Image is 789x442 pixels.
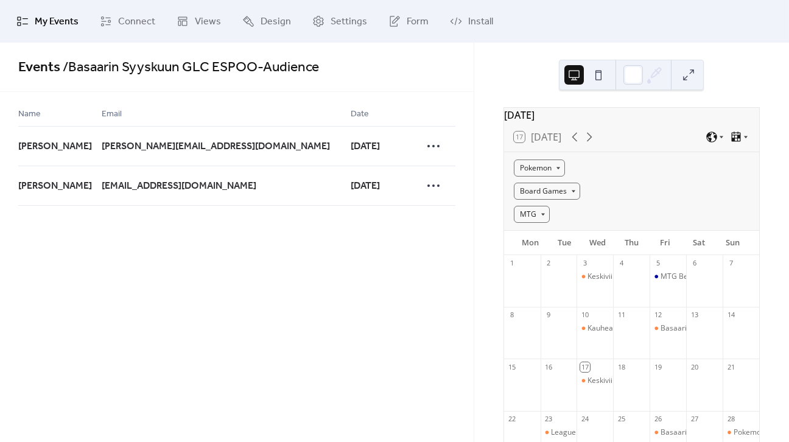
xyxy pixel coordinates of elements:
[650,323,686,334] div: Basaarin Syyskuun GLC
[653,310,662,320] div: 12
[580,310,589,320] div: 10
[650,427,686,438] div: Basaarin Syyskuun GLC ESPOO
[508,259,517,268] div: 1
[118,15,155,29] span: Connect
[303,5,376,38] a: Settings
[544,259,553,268] div: 2
[102,179,256,194] span: [EMAIL_ADDRESS][DOMAIN_NAME]
[547,231,581,255] div: Tue
[661,323,740,334] div: Basaarin Syyskuun GLC
[723,427,759,438] div: Pokemon: Mega Evolution prelease
[407,15,429,29] span: Form
[441,5,502,38] a: Install
[617,362,626,371] div: 18
[544,415,553,424] div: 23
[18,179,92,194] span: [PERSON_NAME]
[726,362,735,371] div: 21
[577,272,613,282] div: Keskiviikko Komentaja Kekkerit
[544,310,553,320] div: 9
[690,259,699,268] div: 6
[580,259,589,268] div: 3
[351,107,369,122] span: Date
[653,259,662,268] div: 5
[508,415,517,424] div: 22
[504,108,759,122] div: [DATE]
[35,15,79,29] span: My Events
[514,231,547,255] div: Mon
[18,139,92,154] span: [PERSON_NAME]
[726,415,735,424] div: 28
[544,362,553,371] div: 16
[468,15,493,29] span: Install
[587,323,683,334] div: Kauheat Komentaja Kekkerit
[577,323,613,334] div: Kauheat Komentaja Kekkerit
[580,362,589,371] div: 17
[690,415,699,424] div: 27
[716,231,749,255] div: Sun
[650,272,686,282] div: MTG Beta testing Commander Night!
[690,362,699,371] div: 20
[615,231,648,255] div: Thu
[541,427,577,438] div: League Challenge Syyskuu
[587,272,692,282] div: Keskiviikko Komentaja Kekkerit
[653,362,662,371] div: 19
[508,310,517,320] div: 8
[617,310,626,320] div: 11
[690,310,699,320] div: 13
[102,107,122,122] span: Email
[653,415,662,424] div: 26
[648,231,682,255] div: Fri
[661,272,786,282] div: MTG Beta testing Commander Night!
[726,310,735,320] div: 14
[617,415,626,424] div: 25
[102,139,330,154] span: [PERSON_NAME][EMAIL_ADDRESS][DOMAIN_NAME]
[617,259,626,268] div: 4
[60,54,319,81] span: / Basaarin Syyskuun GLC ESPOO - Audience
[261,15,291,29] span: Design
[18,54,60,81] a: Events
[508,362,517,371] div: 15
[580,415,589,424] div: 24
[587,376,695,386] div: Keskiviikon Komentaja Pelipäivä
[551,427,641,438] div: League Challenge Syyskuu
[726,259,735,268] div: 7
[682,231,715,255] div: Sat
[379,5,438,38] a: Form
[581,231,614,255] div: Wed
[18,107,41,122] span: Name
[91,5,164,38] a: Connect
[233,5,300,38] a: Design
[351,139,380,154] span: [DATE]
[7,5,88,38] a: My Events
[661,427,766,438] div: Basaarin Syyskuun GLC ESPOO
[351,179,380,194] span: [DATE]
[331,15,367,29] span: Settings
[167,5,230,38] a: Views
[195,15,221,29] span: Views
[577,376,613,386] div: Keskiviikon Komentaja Pelipäivä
